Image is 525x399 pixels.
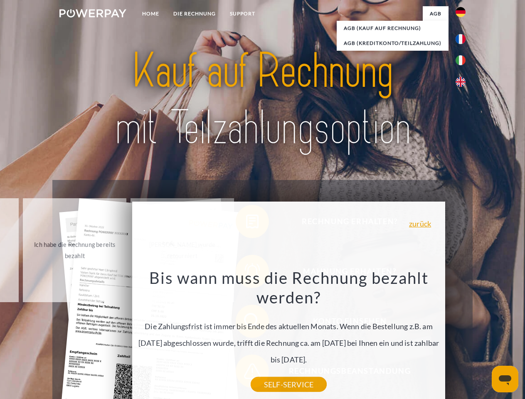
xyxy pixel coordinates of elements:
[456,7,466,17] img: de
[409,220,431,227] a: zurück
[337,36,449,51] a: AGB (Kreditkonto/Teilzahlung)
[456,34,466,44] img: fr
[79,40,446,159] img: title-powerpay_de.svg
[59,9,126,17] img: logo-powerpay-white.svg
[337,21,449,36] a: AGB (Kauf auf Rechnung)
[166,6,223,21] a: DIE RECHNUNG
[251,377,327,392] a: SELF-SERVICE
[423,6,449,21] a: agb
[137,268,441,308] h3: Bis wann muss die Rechnung bezahlt werden?
[135,6,166,21] a: Home
[456,77,466,87] img: en
[137,268,441,384] div: Die Zahlungsfrist ist immer bis Ende des aktuellen Monats. Wenn die Bestellung z.B. am [DATE] abg...
[492,366,518,392] iframe: Schaltfläche zum Öffnen des Messaging-Fensters
[28,239,121,261] div: Ich habe die Rechnung bereits bezahlt
[223,6,262,21] a: SUPPORT
[456,55,466,65] img: it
